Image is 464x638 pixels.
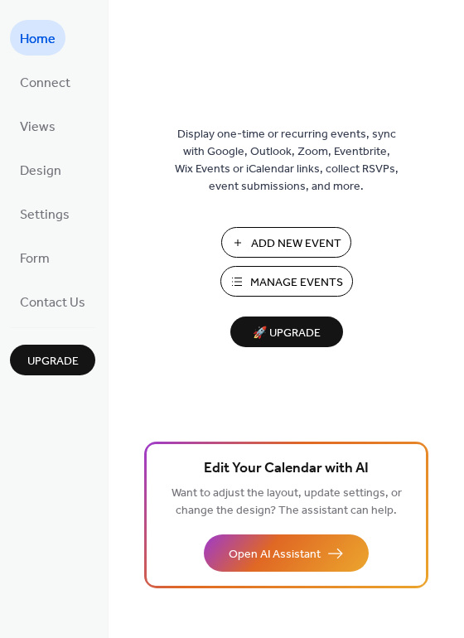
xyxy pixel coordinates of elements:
[230,317,343,347] button: 🚀 Upgrade
[10,20,65,56] a: Home
[10,345,95,375] button: Upgrade
[204,457,369,481] span: Edit Your Calendar with AI
[251,235,341,253] span: Add New Event
[20,27,56,52] span: Home
[20,70,70,96] span: Connect
[20,114,56,140] span: Views
[221,227,351,258] button: Add New Event
[204,534,369,572] button: Open AI Assistant
[229,546,321,563] span: Open AI Assistant
[175,126,399,196] span: Display one-time or recurring events, sync with Google, Outlook, Zoom, Eventbrite, Wix Events or ...
[27,353,79,370] span: Upgrade
[172,482,402,522] span: Want to adjust the layout, update settings, or change the design? The assistant can help.
[10,64,80,99] a: Connect
[250,274,343,292] span: Manage Events
[10,196,80,231] a: Settings
[20,158,61,184] span: Design
[220,266,353,297] button: Manage Events
[10,239,60,275] a: Form
[10,152,71,187] a: Design
[240,322,333,345] span: 🚀 Upgrade
[20,202,70,228] span: Settings
[20,290,85,316] span: Contact Us
[10,283,95,319] a: Contact Us
[20,246,50,272] span: Form
[10,108,65,143] a: Views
